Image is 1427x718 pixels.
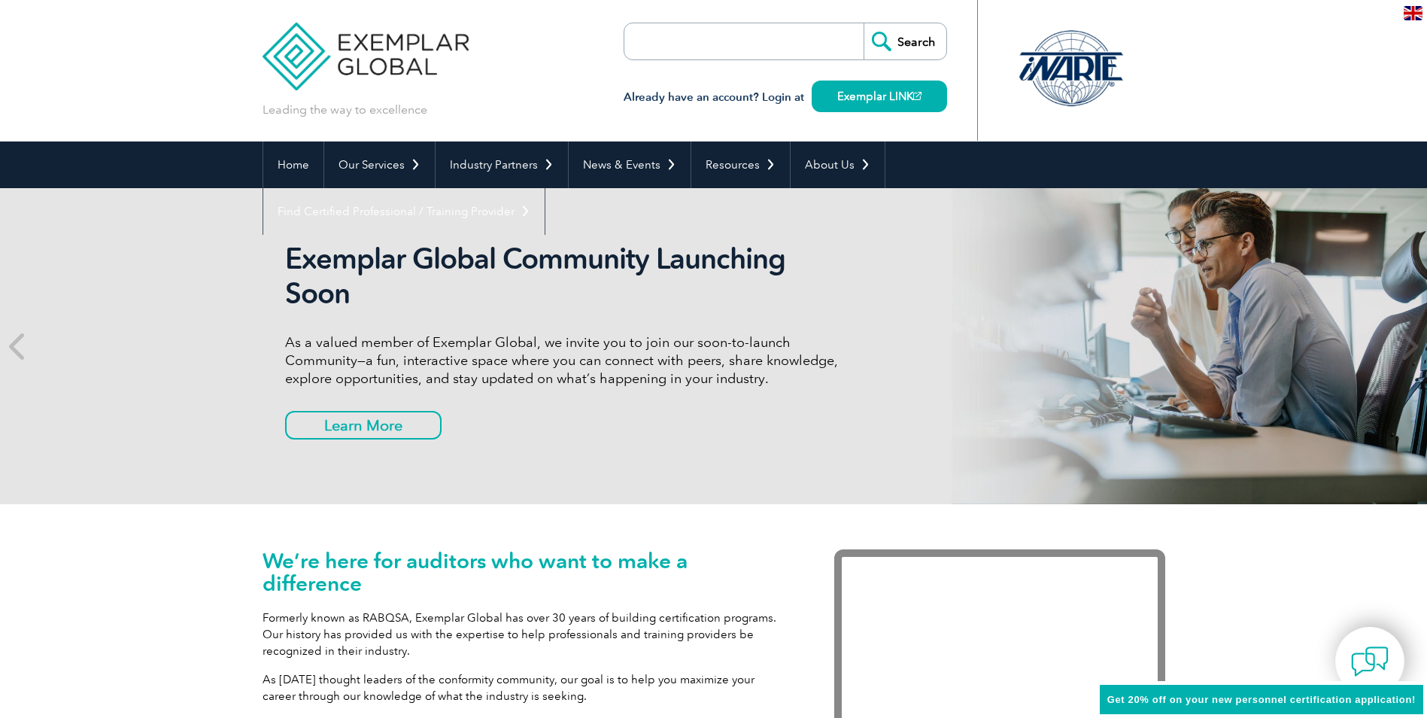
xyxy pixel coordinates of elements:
a: About Us [791,141,885,188]
p: As a valued member of Exemplar Global, we invite you to join our soon-to-launch Community—a fun, ... [285,333,849,388]
h1: We’re here for auditors who want to make a difference [263,549,789,595]
a: Industry Partners [436,141,568,188]
input: Search [864,23,946,59]
a: News & Events [569,141,691,188]
p: As [DATE] thought leaders of the conformity community, our goal is to help you maximize your care... [263,671,789,704]
a: Learn More [285,411,442,440]
a: Our Services [324,141,435,188]
p: Formerly known as RABQSA, Exemplar Global has over 30 years of building certification programs. O... [263,610,789,659]
img: en [1404,6,1422,20]
span: Get 20% off on your new personnel certification application! [1107,694,1416,705]
h2: Exemplar Global Community Launching Soon [285,242,849,311]
h3: Already have an account? Login at [624,88,947,107]
a: Find Certified Professional / Training Provider [263,188,545,235]
p: Leading the way to excellence [263,102,427,118]
a: Exemplar LINK [812,81,947,112]
img: contact-chat.png [1351,643,1389,680]
img: open_square.png [913,92,921,100]
a: Resources [691,141,790,188]
a: Home [263,141,323,188]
